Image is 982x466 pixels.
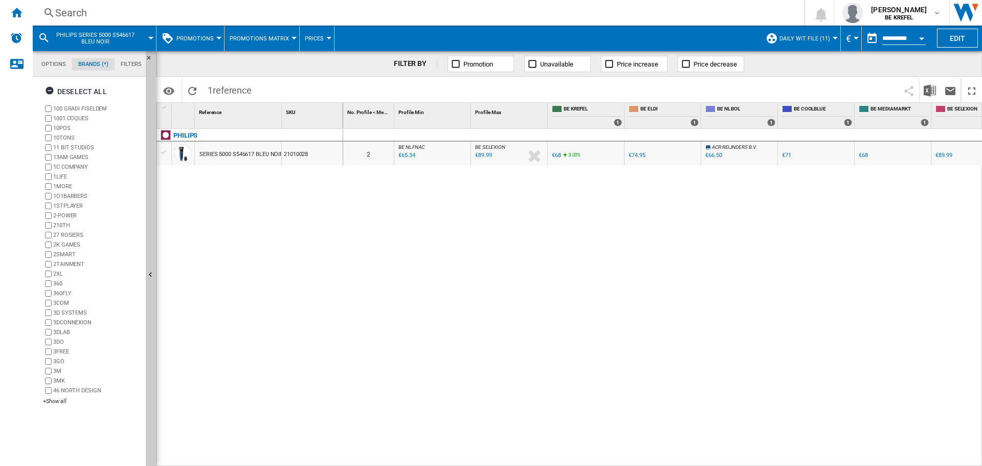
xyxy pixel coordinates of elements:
input: brand.name [45,368,52,374]
span: Promotions [176,35,214,42]
input: brand.name [45,348,52,355]
div: 1 offers sold by BE MEDIAMARKT [921,119,929,126]
span: No. Profile < Me [347,109,383,115]
div: Daily WIT file (11) [766,26,835,51]
input: brand.name [45,154,52,161]
span: Profile Min [398,109,424,115]
img: alerts-logo.svg [10,32,23,44]
input: brand.name [45,241,52,248]
span: Reference [199,109,221,115]
i: % [567,150,573,163]
div: BE NL BOL 1 offers sold by BE NL BOL [703,103,777,128]
label: 1O1BARBERS [53,192,142,200]
div: Last updated : Monday, 18 August 2025 05:14 [705,152,722,159]
span: BE SELEXION [475,144,505,150]
input: brand.name [45,222,52,229]
button: Daily WIT file (11) [779,26,835,51]
div: Last updated : Monday, 18 August 2025 08:17 [935,152,952,159]
label: 1LIFE [53,173,142,181]
button: Maximize [962,78,982,102]
span: SKU [286,109,296,115]
button: Send this report by email [940,78,961,102]
div: Click to filter on that brand [173,129,197,142]
input: brand.name [45,300,52,306]
button: Open calendar [912,28,931,46]
input: brand.name [45,251,52,258]
input: brand.name [45,339,52,345]
input: brand.name [45,193,52,199]
input: brand.name [45,358,52,365]
input: brand.name [45,203,52,209]
button: Promotion [448,56,514,72]
span: reference [213,85,252,96]
label: 1C COMPANY [53,163,142,171]
label: 3COM [53,299,142,307]
button: Price increase [601,56,667,72]
div: Sort None [284,103,343,119]
span: 3.03 [568,152,577,158]
div: PHILIPS SERIES 5000 S546617 BLEU NOIR [38,26,151,51]
div: 1 offers sold by BE KREFEL [614,119,622,126]
button: md-calendar [862,28,882,49]
div: SKU Sort None [284,103,343,119]
span: 1 [203,78,257,100]
span: [PERSON_NAME] [871,5,927,15]
label: 210TH [53,221,142,229]
label: 1STPLAYER [53,202,142,210]
md-menu: Currency [841,26,862,51]
span: PHILIPS SERIES 5000 S546617 BLEU NOIR [54,32,137,45]
div: No. Profile < Me Sort None [345,103,394,119]
div: Profile Min Sort None [396,103,471,119]
label: 2K GAMES [53,241,142,249]
div: Profile Max Sort None [473,103,547,119]
span: Promotion [463,60,493,68]
div: Last updated : Monday, 18 August 2025 10:39 [552,152,561,159]
span: ACR REIJNDERS B.V. [712,144,757,150]
md-tab-item: Options [35,58,72,71]
span: Profile Max [475,109,501,115]
input: brand.name [45,144,52,151]
span: BE KREFEL [564,105,622,114]
div: +Show all [43,397,142,405]
div: FILTER BY [394,59,437,69]
button: Prices [305,26,329,51]
input: brand.name [45,387,52,394]
div: Sort None [473,103,547,119]
input: brand.name [45,125,52,131]
button: Hide [146,51,158,70]
div: Sort None [174,103,194,119]
label: 3MK [53,377,142,385]
div: Last updated : Monday, 18 August 2025 03:15 [782,152,791,159]
div: BE ELDI 1 offers sold by BE ELDI [627,103,701,128]
input: brand.name [45,115,52,122]
label: 27 ROSIERS [53,231,142,239]
span: BE COOLBLUE [794,105,852,114]
label: 3DCONNEXION [53,319,142,326]
input: brand.name [45,319,52,326]
label: 2XL [53,270,142,278]
div: Deselect all [45,82,107,101]
label: 3GO [53,358,142,365]
label: 11 BIT STUDIOS [53,144,142,151]
button: Promotions Matrix [230,26,294,51]
input: brand.name [45,183,52,190]
button: Price decrease [678,56,744,72]
div: BE KREFEL 1 offers sold by BE KREFEL [550,103,624,128]
button: € [846,26,856,51]
label: 360FLY [53,290,142,297]
div: Reference Sort None [197,103,281,119]
input: brand.name [45,135,52,141]
div: Promotions [162,26,219,51]
div: 21010028 [282,142,343,165]
label: 3DO [53,338,142,346]
div: Last updated : Monday, 18 August 2025 10:17 [629,152,645,159]
button: Unavailable [524,56,591,72]
label: 13AM GAMES [53,153,142,161]
button: Reload [182,78,203,102]
label: 3M [53,367,142,375]
span: € [846,33,851,44]
div: Sort None [396,103,471,119]
button: Download in Excel [920,78,940,102]
label: 1001 COQUES [53,115,142,122]
div: SERIES 5000 S546617 BLEU NOIR [199,143,283,166]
